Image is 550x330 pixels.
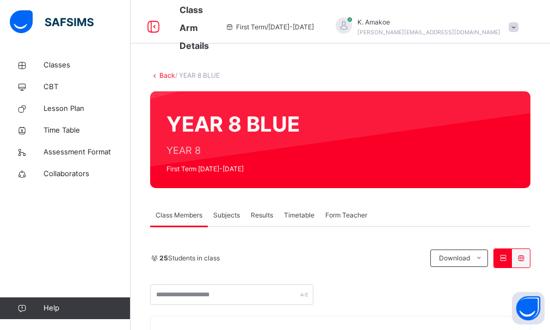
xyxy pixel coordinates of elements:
[325,210,367,220] span: Form Teacher
[439,253,470,263] span: Download
[44,125,131,136] span: Time Table
[156,210,202,220] span: Class Members
[512,292,545,325] button: Open asap
[44,147,131,158] span: Assessment Format
[325,17,524,37] div: K.Amakoe
[44,303,130,314] span: Help
[357,29,500,35] span: [PERSON_NAME][EMAIL_ADDRESS][DOMAIN_NAME]
[225,22,314,32] span: session/term information
[44,169,131,179] span: Collaborators
[175,71,220,79] span: / YEAR 8 BLUE
[44,82,131,92] span: CBT
[159,254,168,262] b: 25
[251,210,273,220] span: Results
[10,10,94,33] img: safsims
[284,210,314,220] span: Timetable
[166,164,300,174] span: First Term [DATE]-[DATE]
[159,253,220,263] span: Students in class
[159,71,175,79] a: Back
[180,4,209,51] span: Class Arm Details
[357,17,500,27] span: K. Amakoe
[44,60,131,71] span: Classes
[44,103,131,114] span: Lesson Plan
[213,210,240,220] span: Subjects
